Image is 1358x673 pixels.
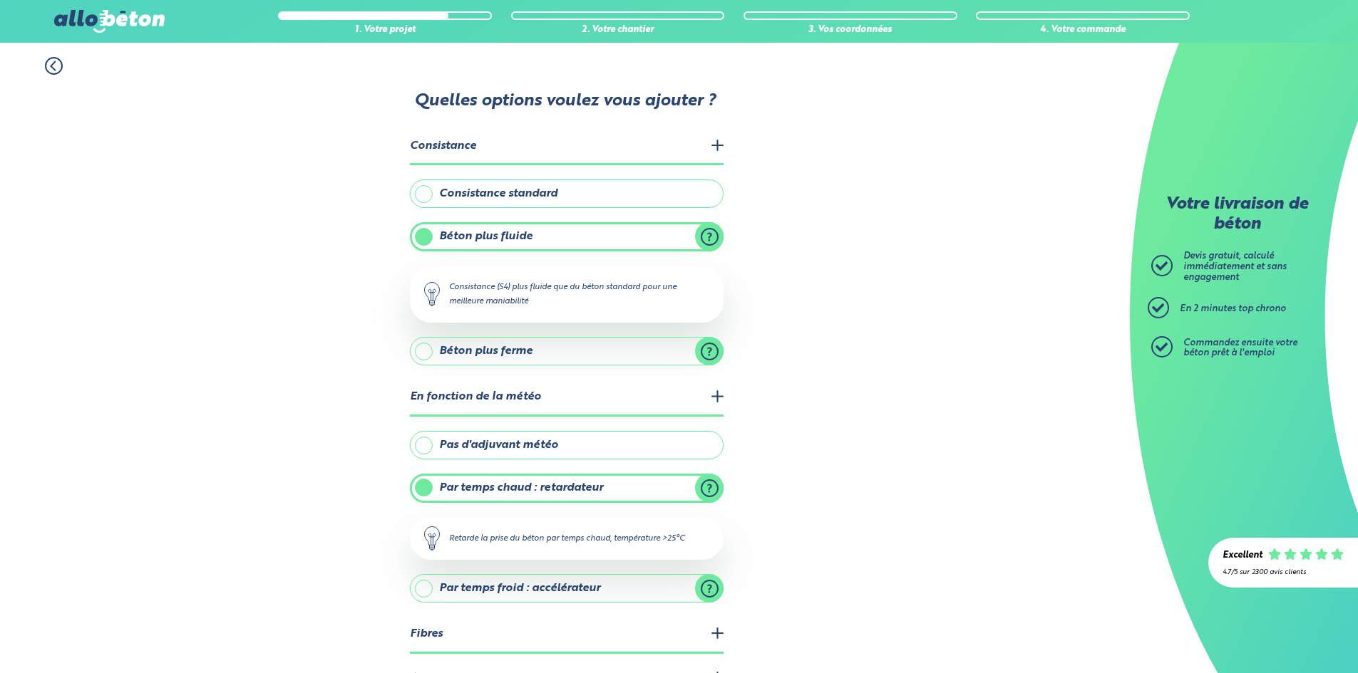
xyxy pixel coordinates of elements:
[410,431,724,459] label: Pas d'adjuvant météo
[410,222,724,251] label: Béton plus fluide
[511,25,725,36] div: 2. Votre chantier
[410,517,724,560] div: Retarde la prise du béton par temps chaud, température >25°C
[1155,195,1319,234] p: Votre livraison de béton
[1180,304,1286,313] span: En 2 minutes top chrono
[410,380,724,416] legend: En fonction de la météo
[976,25,1190,36] div: 4. Votre commande
[410,337,724,365] label: Béton plus ferme
[1223,551,1262,561] div: Excellent
[408,92,722,112] p: Quelles options voulez vous ajouter ?
[1183,338,1297,358] span: Commandez ensuite votre béton prêt à l'emploi
[744,25,957,36] div: 3. Vos coordonnées
[54,10,164,33] img: allobéton
[410,266,724,323] div: Consistance (S4) plus fluide que du béton standard pour une meilleure maniabilité
[1183,251,1287,281] span: Devis gratuit, calculé immédiatement et sans engagement
[410,129,724,165] legend: Consistance
[1223,568,1344,576] div: 4.7/5 sur 2300 avis clients
[1231,617,1342,657] iframe: Help widget launcher
[410,574,724,602] label: Par temps froid : accélérateur
[410,474,724,502] label: Par temps chaud : retardateur
[410,617,724,653] legend: Fibres
[410,179,724,208] label: Consistance standard
[278,25,492,36] div: 1. Votre projet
